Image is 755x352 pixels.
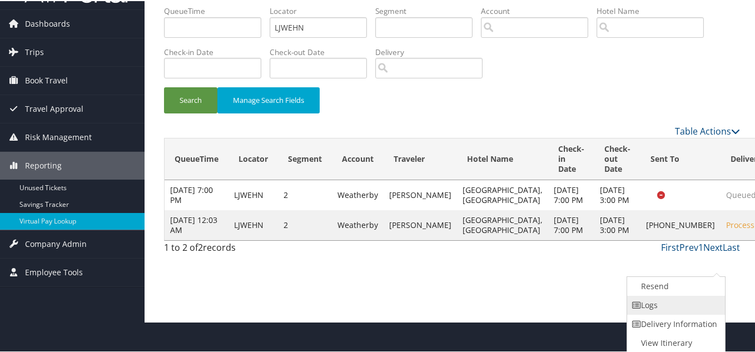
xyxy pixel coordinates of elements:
[270,46,375,57] label: Check-out Date
[278,209,332,239] td: 2
[661,240,679,252] a: First
[164,86,217,112] button: Search
[703,240,723,252] a: Next
[627,276,722,295] a: Resend
[723,240,740,252] a: Last
[278,179,332,209] td: 2
[229,209,278,239] td: LJWEHN
[278,137,332,179] th: Segment: activate to sort column ascending
[384,209,457,239] td: [PERSON_NAME]
[594,209,640,239] td: [DATE] 3:00 PM
[165,179,229,209] td: [DATE] 7:00 PM
[548,137,594,179] th: Check-in Date: activate to sort column ascending
[25,94,83,122] span: Travel Approval
[217,86,320,112] button: Manage Search Fields
[384,137,457,179] th: Traveler: activate to sort column ascending
[679,240,698,252] a: Prev
[165,137,229,179] th: QueueTime: activate to sort column ascending
[332,209,384,239] td: Weatherby
[165,209,229,239] td: [DATE] 12:03 AM
[270,4,375,16] label: Locator
[25,151,62,179] span: Reporting
[457,209,548,239] td: [GEOGRAPHIC_DATA], [GEOGRAPHIC_DATA]
[548,209,594,239] td: [DATE] 7:00 PM
[384,179,457,209] td: [PERSON_NAME]
[640,209,721,239] td: [PHONE_NUMBER]
[481,4,597,16] label: Account
[594,179,640,209] td: [DATE] 3:00 PM
[675,124,740,136] a: Table Actions
[640,137,721,179] th: Sent To: activate to sort column ascending
[332,179,384,209] td: Weatherby
[25,37,44,65] span: Trips
[627,314,722,333] a: Delivery Information
[25,257,83,285] span: Employee Tools
[25,122,92,150] span: Risk Management
[25,66,68,93] span: Book Travel
[229,137,278,179] th: Locator: activate to sort column ascending
[597,4,712,16] label: Hotel Name
[627,333,722,351] a: View Itinerary
[198,240,203,252] span: 2
[627,295,722,314] a: Logs
[164,46,270,57] label: Check-in Date
[332,137,384,179] th: Account: activate to sort column ascending
[375,4,481,16] label: Segment
[548,179,594,209] td: [DATE] 7:00 PM
[375,46,491,57] label: Delivery
[594,137,640,179] th: Check-out Date: activate to sort column ascending
[457,137,548,179] th: Hotel Name: activate to sort column ascending
[164,240,296,259] div: 1 to 2 of records
[25,229,87,257] span: Company Admin
[698,240,703,252] a: 1
[229,179,278,209] td: LJWEHN
[25,9,70,37] span: Dashboards
[164,4,270,16] label: QueueTime
[457,179,548,209] td: [GEOGRAPHIC_DATA], [GEOGRAPHIC_DATA]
